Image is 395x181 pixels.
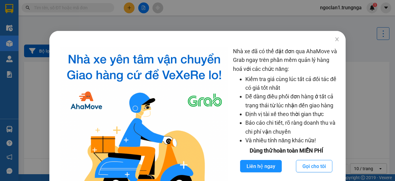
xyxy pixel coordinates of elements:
button: Gọi cho tôi [296,160,332,172]
div: Dùng thử hoàn toàn MIỄN PHÍ [233,146,339,155]
span: Liên hệ ngay [247,162,275,170]
li: Định vị tài xế theo thời gian thực [245,110,339,119]
button: Close [328,31,346,48]
button: Liên hệ ngay [240,160,282,172]
li: Và nhiều tính năng khác nữa! [245,136,339,145]
span: close [335,37,339,42]
li: Kiểm tra giá cùng lúc tất cả đối tác để có giá tốt nhất [245,75,339,93]
li: Báo cáo chi tiết, rõ ràng doanh thu và chi phí vận chuyển [245,119,339,136]
span: Gọi cho tôi [302,162,326,170]
li: Dễ dàng điều phối đơn hàng ở tất cả trạng thái từ lúc nhận đến giao hàng [245,92,339,110]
